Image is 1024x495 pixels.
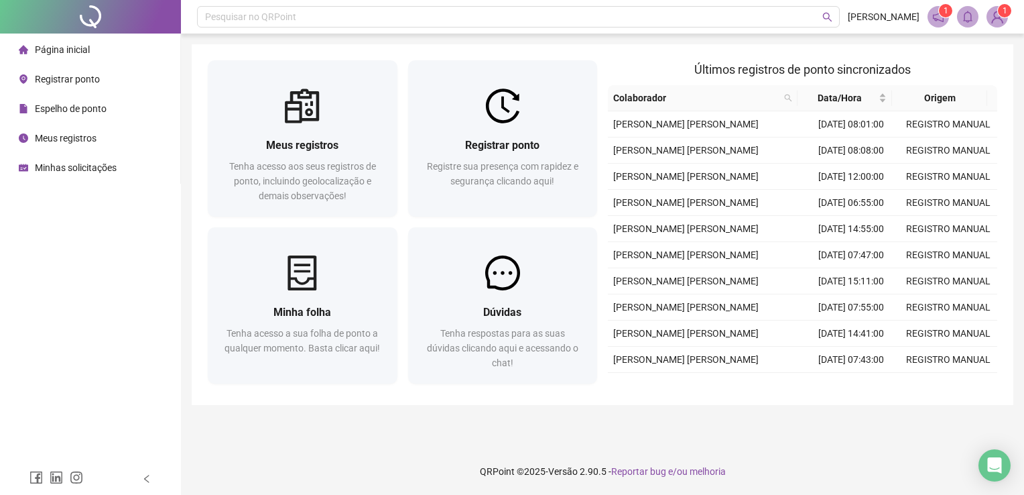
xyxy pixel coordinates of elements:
th: Origem [892,85,986,111]
a: DúvidasTenha respostas para as suas dúvidas clicando aqui e acessando o chat! [408,227,598,384]
span: [PERSON_NAME] [PERSON_NAME] [613,171,759,182]
td: REGISTRO MANUAL [900,164,997,190]
span: Colaborador [613,91,779,105]
span: Dúvidas [483,306,521,319]
span: Registrar ponto [465,139,539,152]
th: Data/Hora [797,85,892,111]
a: Registrar pontoRegistre sua presença com rapidez e segurança clicando aqui! [408,60,598,217]
td: REGISTRO MANUAL [900,294,997,321]
td: [DATE] 14:55:00 [803,216,900,242]
span: notification [932,11,944,23]
span: bell [962,11,974,23]
span: Registre sua presença com rapidez e segurança clicando aqui! [427,161,578,186]
span: home [19,45,28,54]
div: Open Intercom Messenger [978,449,1011,482]
span: [PERSON_NAME] [PERSON_NAME] [613,276,759,286]
img: 92172 [987,7,1007,27]
span: [PERSON_NAME] [PERSON_NAME] [613,250,759,260]
td: [DATE] 08:08:00 [803,137,900,164]
span: Meus registros [266,139,338,152]
td: [DATE] 08:01:00 [803,111,900,137]
sup: Atualize o seu contato no menu Meus Dados [998,4,1011,17]
span: search [784,94,792,102]
td: [DATE] 15:11:00 [803,268,900,294]
td: [DATE] 14:41:00 [803,321,900,347]
td: REGISTRO MANUAL [900,190,997,216]
td: REGISTRO MANUAL [900,373,997,399]
span: Registrar ponto [35,74,100,85]
span: environment [19,74,28,84]
span: [PERSON_NAME] [PERSON_NAME] [613,354,759,365]
td: REGISTRO MANUAL [900,111,997,137]
td: [DATE] 07:55:00 [803,294,900,321]
span: Tenha respostas para as suas dúvidas clicando aqui e acessando o chat! [427,328,578,368]
span: Últimos registros de ponto sincronizados [694,62,911,76]
span: linkedin [50,471,63,484]
span: search [781,88,795,108]
td: [DATE] 06:55:00 [803,190,900,216]
span: Tenha acesso aos seus registros de ponto, incluindo geolocalização e demais observações! [229,161,376,201]
span: [PERSON_NAME] [PERSON_NAME] [613,119,759,129]
span: Meus registros [35,133,97,144]
td: REGISTRO MANUAL [900,321,997,347]
td: [DATE] 12:00:00 [803,164,900,190]
td: REGISTRO MANUAL [900,216,997,242]
span: file [19,104,28,113]
td: REGISTRO MANUAL [900,347,997,373]
span: facebook [29,471,43,484]
span: [PERSON_NAME] [PERSON_NAME] [613,328,759,339]
span: [PERSON_NAME] [PERSON_NAME] [613,197,759,208]
span: schedule [19,163,28,172]
span: Espelho de ponto [35,103,107,114]
span: instagram [70,471,83,484]
span: [PERSON_NAME] [PERSON_NAME] [613,223,759,234]
sup: 1 [939,4,952,17]
span: search [822,12,832,22]
td: [DATE] 07:43:00 [803,347,900,373]
td: [DATE] 14:05:00 [803,373,900,399]
span: left [142,474,151,484]
span: Página inicial [35,44,90,55]
span: Data/Hora [803,91,876,105]
span: [PERSON_NAME] [PERSON_NAME] [613,145,759,156]
footer: QRPoint © 2025 - 2.90.5 - [181,448,1024,495]
span: [PERSON_NAME] [PERSON_NAME] [613,302,759,313]
span: Versão [548,466,578,477]
span: Minha folha [273,306,331,319]
span: Minhas solicitações [35,162,117,173]
span: clock-circle [19,133,28,143]
span: [PERSON_NAME] [848,9,919,24]
a: Minha folhaTenha acesso a sua folha de ponto a qualquer momento. Basta clicar aqui! [208,227,397,384]
span: Reportar bug e/ou melhoria [611,466,726,477]
span: 1 [1003,6,1007,15]
td: [DATE] 07:47:00 [803,242,900,268]
td: REGISTRO MANUAL [900,268,997,294]
a: Meus registrosTenha acesso aos seus registros de ponto, incluindo geolocalização e demais observa... [208,60,397,217]
td: REGISTRO MANUAL [900,137,997,164]
span: Tenha acesso a sua folha de ponto a qualquer momento. Basta clicar aqui! [225,328,380,353]
span: 1 [944,6,948,15]
td: REGISTRO MANUAL [900,242,997,268]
